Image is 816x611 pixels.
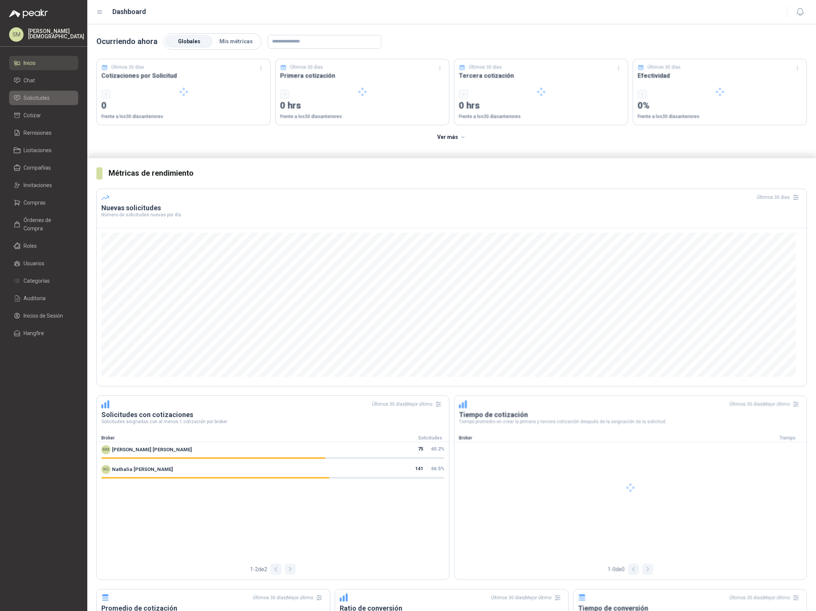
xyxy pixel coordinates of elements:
span: Roles [24,242,37,250]
div: MM [101,445,110,454]
span: Invitaciones [24,181,52,189]
a: Compras [9,195,78,210]
a: Inicio [9,56,78,70]
a: Invitaciones [9,178,78,192]
p: Número de solicitudes nuevas por día [101,213,802,217]
div: Últimos 30 días [757,191,802,203]
span: Compañías [24,164,51,172]
span: Hangfire [24,329,44,337]
span: Solicitudes [24,94,50,102]
span: Remisiones [24,129,52,137]
a: Hangfire [9,326,78,340]
img: Logo peakr [9,9,48,18]
a: Órdenes de Compra [9,213,78,236]
span: 1 - 2 de 2 [250,565,267,573]
a: Cotizar [9,108,78,123]
span: 66.5 % [431,466,444,471]
h1: Dashboard [112,6,146,17]
span: Licitaciones [24,146,52,154]
a: Usuarios [9,256,78,271]
span: Compras [24,198,46,207]
button: Ver más [433,130,471,145]
a: Chat [9,73,78,88]
p: Solicitudes asignadas con al menos 1 cotización por broker [101,419,444,424]
span: Usuarios [24,259,44,268]
span: Cotizar [24,111,41,120]
div: NO [101,465,110,474]
span: Inicios de Sesión [24,312,63,320]
h3: Nuevas solicitudes [101,203,802,213]
span: Globales [178,38,200,44]
span: Chat [24,76,35,85]
span: Órdenes de Compra [24,216,71,233]
div: Solicitudes [411,435,449,442]
span: Nathalia [PERSON_NAME] [112,466,173,473]
a: Compañías [9,161,78,175]
span: Categorías [24,277,50,285]
span: Inicio [24,59,36,67]
span: 141 [415,465,423,474]
p: [PERSON_NAME] [DEMOGRAPHIC_DATA] [28,28,84,39]
span: Mis métricas [219,38,253,44]
a: Categorías [9,274,78,288]
h3: Métricas de rendimiento [109,167,807,179]
div: Últimos 30 días | Mejor último [253,592,325,604]
div: Broker [97,435,411,442]
div: Últimos 30 días | Mejor último [372,398,444,410]
div: Últimos 30 días | Mejor último [491,592,564,604]
h3: Solicitudes con cotizaciones [101,410,444,419]
span: [PERSON_NAME] [PERSON_NAME] [112,446,192,454]
span: 65.2 % [431,446,444,452]
a: Inicios de Sesión [9,309,78,323]
a: Licitaciones [9,143,78,157]
div: SM [9,27,24,42]
a: Remisiones [9,126,78,140]
p: Ocurriendo ahora [96,36,158,47]
span: Auditoria [24,294,46,302]
a: Roles [9,239,78,253]
a: Auditoria [9,291,78,305]
span: 75 [418,445,423,454]
a: Solicitudes [9,91,78,105]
